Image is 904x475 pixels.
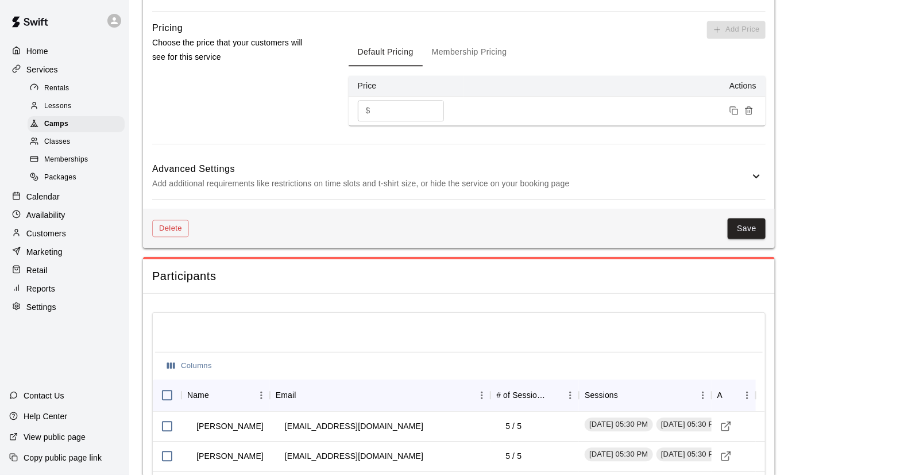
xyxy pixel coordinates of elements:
[717,379,723,411] div: Actions
[694,386,712,404] button: Menu
[152,21,183,36] h6: Pricing
[152,269,766,284] span: Participants
[490,379,579,411] div: # of Sessions
[28,98,125,114] div: Lessons
[9,262,120,279] a: Retail
[152,220,189,237] button: Delete
[741,103,756,118] button: Remove price
[579,379,712,411] div: Sessions
[26,283,55,294] p: Reports
[209,387,225,403] button: Sort
[296,387,312,403] button: Sort
[28,169,129,187] a: Packages
[739,386,756,404] button: Menu
[423,39,516,66] button: Membership Pricing
[26,45,48,57] p: Home
[253,386,270,404] button: Menu
[585,449,652,460] span: [DATE] 05:30 PM
[28,116,125,132] div: Camps
[26,191,60,202] p: Calendar
[717,417,735,435] a: Visit customer profile
[187,379,209,411] div: Name
[26,209,65,221] p: Availability
[728,218,766,239] button: Save
[28,134,125,150] div: Classes
[496,441,531,472] td: 5 / 5
[727,103,741,118] button: Duplicate price
[44,154,88,166] span: Memberships
[24,411,67,422] p: Help Center
[656,419,724,430] span: [DATE] 05:30 PM
[717,447,735,465] a: Visit customer profile
[546,387,562,403] button: Sort
[712,379,756,411] div: Actions
[24,452,102,463] p: Copy public page link
[28,152,125,168] div: Memberships
[28,116,129,133] a: Camps
[463,75,766,97] th: Actions
[9,206,120,224] a: Availability
[723,387,739,403] button: Sort
[44,101,72,112] span: Lessons
[24,431,86,443] p: View public page
[276,441,432,472] td: [EMAIL_ADDRESS][DOMAIN_NAME]
[585,419,652,430] span: [DATE] 05:30 PM
[164,357,215,375] button: Select columns
[187,441,273,472] td: [PERSON_NAME]
[562,386,579,404] button: Menu
[24,390,64,401] p: Contact Us
[9,225,120,242] a: Customers
[28,81,125,97] div: Rentals
[496,379,546,411] div: # of Sessions
[26,228,66,239] p: Customers
[152,36,312,64] p: Choose the price that your customers will see for this service
[656,449,724,460] span: [DATE] 05:30 PM
[366,105,370,117] p: $
[26,265,48,276] p: Retail
[152,154,766,199] div: Advanced SettingsAdd additional requirements like restrictions on time slots and t-shirt size, or...
[276,411,432,442] td: [EMAIL_ADDRESS][DOMAIN_NAME]
[349,75,463,97] th: Price
[152,177,750,191] p: Add additional requirements like restrictions on time slots and t-shirt size, or hide the service...
[496,411,531,442] td: 5 / 5
[28,170,125,186] div: Packages
[618,387,634,403] button: Sort
[9,188,120,205] a: Calendar
[270,379,491,411] div: Email
[187,411,273,442] td: [PERSON_NAME]
[349,39,423,66] button: Default Pricing
[473,386,490,404] button: Menu
[9,280,120,297] a: Reports
[276,379,296,411] div: Email
[9,43,120,60] a: Home
[26,246,63,258] p: Marketing
[44,172,76,183] span: Packages
[9,61,120,78] a: Services
[44,118,68,130] span: Camps
[28,79,129,97] a: Rentals
[44,136,70,148] span: Classes
[585,379,618,411] div: Sessions
[9,243,120,261] a: Marketing
[152,162,750,177] h6: Advanced Settings
[181,379,270,411] div: Name
[28,97,129,115] a: Lessons
[44,83,69,94] span: Rentals
[26,64,58,75] p: Services
[26,301,56,313] p: Settings
[9,298,120,316] a: Settings
[28,151,129,169] a: Memberships
[28,133,129,151] a: Classes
